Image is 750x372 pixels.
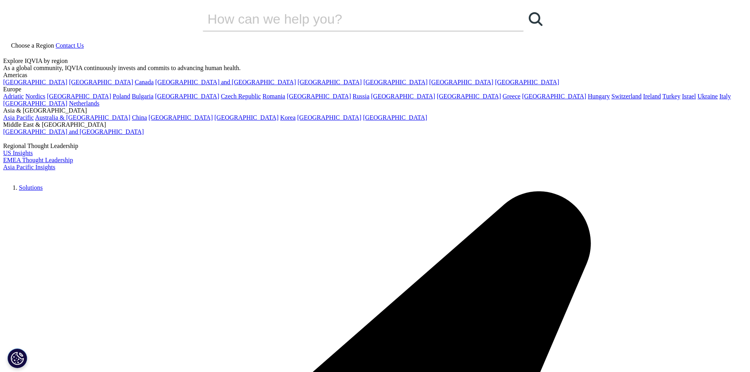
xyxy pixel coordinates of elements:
[3,114,34,121] a: Asia Pacific
[522,93,586,100] a: [GEOGRAPHIC_DATA]
[429,79,493,85] a: [GEOGRAPHIC_DATA]
[69,100,99,107] a: Netherlands
[698,93,718,100] a: Ukraine
[135,79,154,85] a: Canada
[297,114,361,121] a: [GEOGRAPHIC_DATA]
[3,100,67,107] a: [GEOGRAPHIC_DATA]
[203,7,501,31] input: Buscar
[148,114,213,121] a: [GEOGRAPHIC_DATA]
[353,93,370,100] a: Russia
[3,86,747,93] div: Europe
[529,12,543,26] svg: Search
[263,93,285,100] a: Romania
[155,79,296,85] a: [GEOGRAPHIC_DATA] and [GEOGRAPHIC_DATA]
[132,93,154,100] a: Bulgaria
[7,348,27,368] button: Configuración de cookies
[588,93,610,100] a: Hungary
[3,143,747,150] div: Regional Thought Leadership
[611,93,641,100] a: Switzerland
[155,93,219,100] a: [GEOGRAPHIC_DATA]
[3,164,55,170] a: Asia Pacific Insights
[3,121,747,128] div: Middle East & [GEOGRAPHIC_DATA]
[47,93,111,100] a: [GEOGRAPHIC_DATA]
[280,114,296,121] a: Korea
[363,114,427,121] a: [GEOGRAPHIC_DATA]
[503,93,520,100] a: Greece
[221,93,261,100] a: Czech Republic
[11,42,54,49] span: Choose a Region
[371,93,435,100] a: [GEOGRAPHIC_DATA]
[495,79,559,85] a: [GEOGRAPHIC_DATA]
[363,79,428,85] a: [GEOGRAPHIC_DATA]
[132,114,147,121] a: China
[3,107,747,114] div: Asia & [GEOGRAPHIC_DATA]
[3,72,747,79] div: Americas
[662,93,680,100] a: Turkey
[35,114,130,121] a: Australia & [GEOGRAPHIC_DATA]
[3,65,747,72] div: As a global community, IQVIA continuously invests and commits to advancing human health.
[682,93,696,100] a: Israel
[3,79,67,85] a: [GEOGRAPHIC_DATA]
[25,93,45,100] a: Nordics
[215,114,279,121] a: [GEOGRAPHIC_DATA]
[643,93,661,100] a: Ireland
[3,150,33,156] a: US Insights
[524,7,547,31] a: Buscar
[56,42,84,49] a: Contact Us
[298,79,362,85] a: [GEOGRAPHIC_DATA]
[19,184,43,191] a: Solutions
[437,93,501,100] a: [GEOGRAPHIC_DATA]
[3,157,73,163] a: EMEA Thought Leadership
[287,93,351,100] a: [GEOGRAPHIC_DATA]
[3,128,144,135] a: [GEOGRAPHIC_DATA] and [GEOGRAPHIC_DATA]
[719,93,731,100] a: Italy
[113,93,130,100] a: Poland
[69,79,133,85] a: [GEOGRAPHIC_DATA]
[3,93,24,100] a: Adriatic
[3,57,747,65] div: Explore IQVIA by region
